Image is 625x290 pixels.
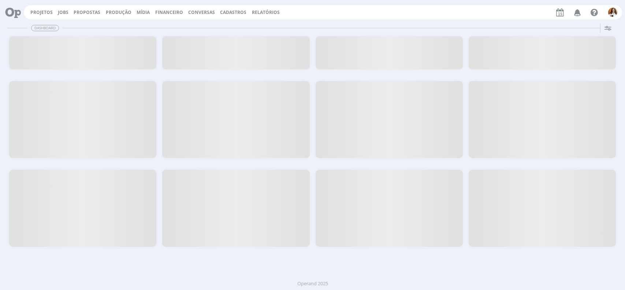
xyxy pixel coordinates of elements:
[134,10,152,15] button: Mídia
[608,6,618,19] button: L
[186,10,217,15] button: Conversas
[252,9,280,15] a: Relatórios
[608,8,617,17] img: L
[106,9,131,15] a: Produção
[137,9,150,15] a: Mídia
[153,10,185,15] button: Financeiro
[71,10,103,15] button: Propostas
[28,10,55,15] button: Projetos
[56,10,71,15] button: Jobs
[220,9,246,15] span: Cadastros
[250,10,282,15] button: Relatórios
[30,9,53,15] a: Projetos
[58,9,68,15] a: Jobs
[31,25,59,31] span: Dashboard
[104,10,134,15] button: Produção
[74,9,100,15] span: Propostas
[188,9,215,15] a: Conversas
[218,10,249,15] button: Cadastros
[155,9,183,15] span: Financeiro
